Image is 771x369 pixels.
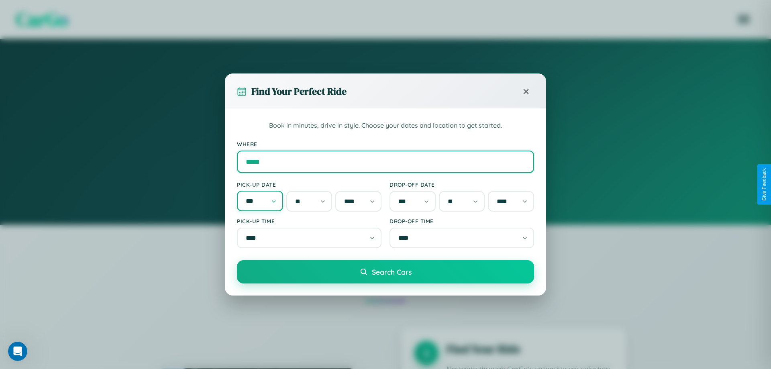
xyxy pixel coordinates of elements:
[390,181,534,188] label: Drop-off Date
[237,120,534,131] p: Book in minutes, drive in style. Choose your dates and location to get started.
[251,85,347,98] h3: Find Your Perfect Ride
[237,141,534,147] label: Where
[237,181,381,188] label: Pick-up Date
[237,260,534,283] button: Search Cars
[372,267,412,276] span: Search Cars
[237,218,381,224] label: Pick-up Time
[390,218,534,224] label: Drop-off Time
